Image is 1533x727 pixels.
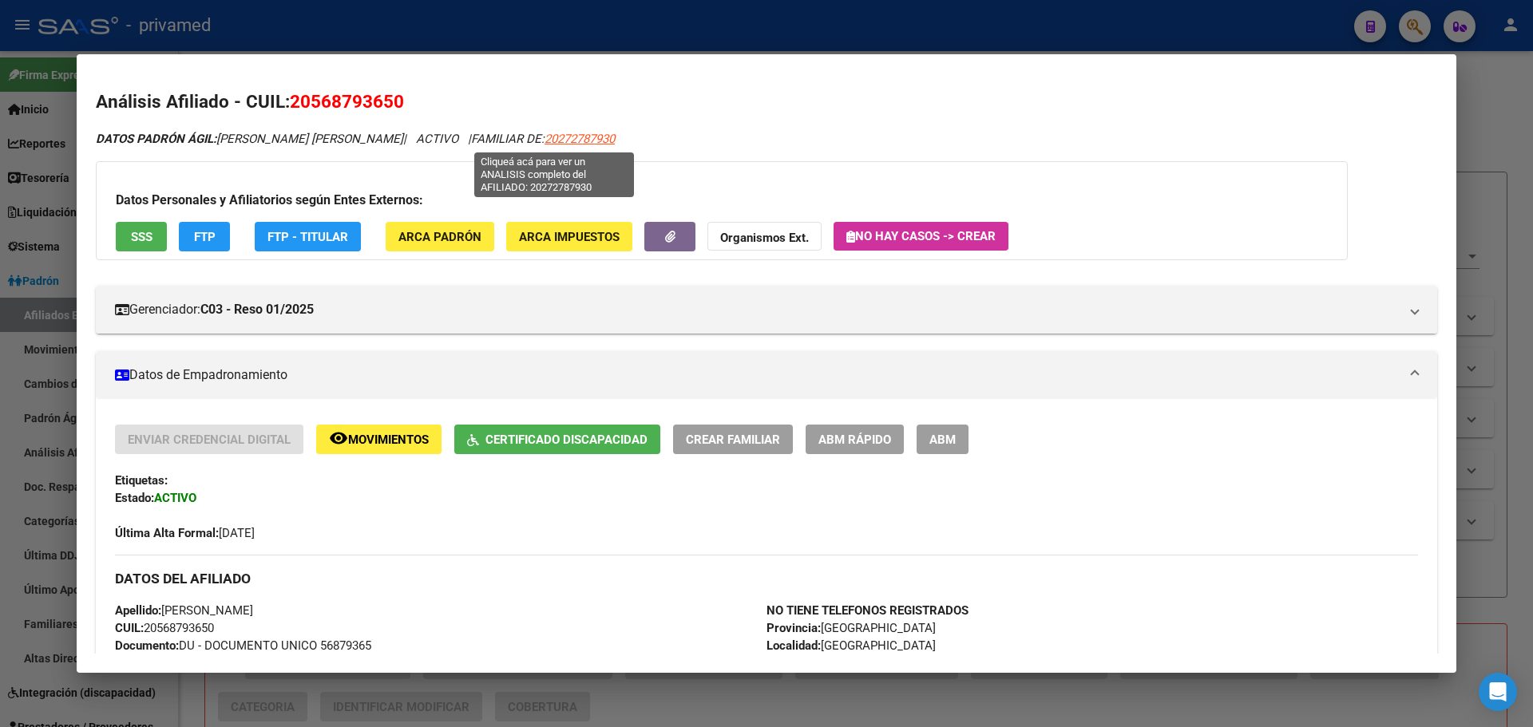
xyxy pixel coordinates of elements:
[115,491,154,505] strong: Estado:
[290,91,404,112] span: 20568793650
[686,433,780,447] span: Crear Familiar
[519,230,620,244] span: ARCA Impuestos
[115,526,255,540] span: [DATE]
[96,89,1437,116] h2: Análisis Afiliado - CUIL:
[766,621,936,635] span: [GEOGRAPHIC_DATA]
[115,603,253,618] span: [PERSON_NAME]
[398,230,481,244] span: ARCA Padrón
[720,231,809,245] strong: Organismos Ext.
[348,433,429,447] span: Movimientos
[1479,673,1517,711] div: Open Intercom Messenger
[766,638,936,653] span: [GEOGRAPHIC_DATA]
[673,425,793,454] button: Crear Familiar
[115,570,1418,587] h3: DATOS DEL AFILIADO
[917,425,969,454] button: ABM
[329,429,348,448] mat-icon: remove_red_eye
[818,433,891,447] span: ABM Rápido
[116,222,167,251] button: SSS
[115,473,168,488] strong: Etiquetas:
[115,526,219,540] strong: Última Alta Formal:
[115,603,161,618] strong: Apellido:
[96,132,403,146] span: [PERSON_NAME] [PERSON_NAME]
[200,300,314,319] strong: C03 - Reso 01/2025
[386,222,494,251] button: ARCA Padrón
[707,222,822,251] button: Organismos Ext.
[116,191,1328,210] h3: Datos Personales y Afiliatorios según Entes Externos:
[115,621,214,635] span: 20568793650
[115,365,1399,385] mat-panel-title: Datos de Empadronamiento
[506,222,632,251] button: ARCA Impuestos
[929,433,956,447] span: ABM
[316,425,442,454] button: Movimientos
[131,230,153,244] span: SSS
[255,222,361,251] button: FTP - Titular
[806,425,904,454] button: ABM Rápido
[766,621,821,635] strong: Provincia:
[766,638,821,653] strong: Localidad:
[154,491,196,505] strong: ACTIVO
[115,300,1399,319] mat-panel-title: Gerenciador:
[194,230,216,244] span: FTP
[471,132,615,146] span: FAMILIAR DE:
[115,425,303,454] button: Enviar Credencial Digital
[96,132,216,146] strong: DATOS PADRÓN ÁGIL:
[115,638,179,653] strong: Documento:
[846,229,996,243] span: No hay casos -> Crear
[128,433,291,447] span: Enviar Credencial Digital
[179,222,230,251] button: FTP
[454,425,660,454] button: Certificado Discapacidad
[96,132,615,146] i: | ACTIVO |
[485,433,648,447] span: Certificado Discapacidad
[115,638,371,653] span: DU - DOCUMENTO UNICO 56879365
[96,351,1437,399] mat-expansion-panel-header: Datos de Empadronamiento
[766,603,969,618] strong: NO TIENE TELEFONOS REGISTRADOS
[96,286,1437,334] mat-expansion-panel-header: Gerenciador:C03 - Reso 01/2025
[267,230,348,244] span: FTP - Titular
[115,621,144,635] strong: CUIL:
[834,222,1008,251] button: No hay casos -> Crear
[545,132,615,146] span: 20272787930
